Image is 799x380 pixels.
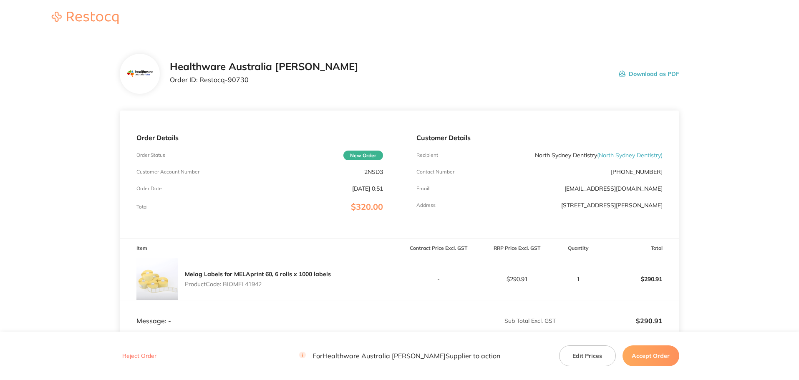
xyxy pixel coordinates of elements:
p: - [400,276,478,282]
p: Product Code: BIOMEL41942 [185,281,331,287]
img: Mjc2MnhocQ [126,60,154,88]
p: Emaill [416,186,431,191]
p: Order Date [136,186,162,191]
a: [EMAIL_ADDRESS][DOMAIN_NAME] [565,185,663,192]
button: Download as PDF [619,61,679,87]
a: Melag Labels for MELAprint 60, 6 rolls x 1000 labels [185,270,331,278]
p: Customer Account Number [136,169,199,175]
p: Total [136,204,148,210]
p: Sub Total Excl. GST [400,317,556,324]
span: $320.00 [351,201,383,212]
p: Order Status [136,152,165,158]
th: Quantity [556,239,601,258]
p: $290.91 [478,276,556,282]
th: RRP Price Excl. GST [478,239,556,258]
th: Item [120,239,399,258]
a: Restocq logo [43,12,127,25]
p: [STREET_ADDRESS][PERSON_NAME] [561,202,663,209]
p: 1 [557,276,600,282]
h2: Healthware Australia [PERSON_NAME] [170,61,358,73]
p: Customer Details [416,134,663,141]
img: NWh1enUyZA [136,258,178,300]
p: North Sydney Dentistry [535,152,663,159]
p: $290.91 [601,269,679,289]
th: Contract Price Excl. GST [400,239,478,258]
button: Edit Prices [559,345,616,366]
p: For Healthware Australia [PERSON_NAME] Supplier to action [299,352,500,360]
button: Reject Order [120,352,159,360]
p: Order ID: Restocq- 90730 [170,76,358,83]
p: 2NSD3 [364,169,383,175]
p: Recipient [416,152,438,158]
p: Address [416,202,436,208]
span: ( North Sydney Dentistry ) [597,151,663,159]
p: $290.91 [557,317,663,325]
th: Total [601,239,679,258]
p: Order Details [136,134,383,141]
p: Contact Number [416,169,454,175]
img: Restocq logo [43,12,127,24]
p: [PHONE_NUMBER] [611,169,663,175]
button: Accept Order [623,345,679,366]
td: Message: - [120,300,399,325]
p: [DATE] 0:51 [352,185,383,192]
span: New Order [343,151,383,160]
